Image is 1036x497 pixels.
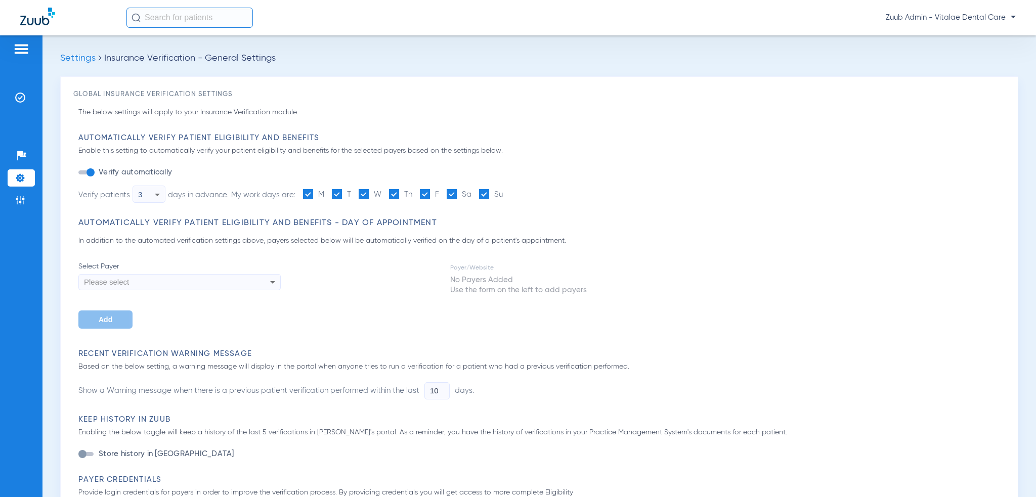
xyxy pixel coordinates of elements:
span: Insurance Verification - General Settings [104,54,276,63]
label: T [332,189,351,200]
p: Based on the below setting, a warning message will display in the portal when anyone tries to run... [78,362,1005,372]
span: Add [99,315,112,324]
input: Search for patients [126,8,253,28]
label: F [420,189,439,200]
span: Select Payer [78,261,281,272]
td: Payer/Website [450,262,587,274]
img: hamburger-icon [13,43,29,55]
h3: Automatically Verify Patient Eligibility and Benefits - Day of Appointment [78,218,1005,228]
h3: Global Insurance Verification Settings [73,89,1005,100]
img: Zuub Logo [20,8,55,25]
p: The below settings will apply to your Insurance Verification module. [78,107,1005,118]
p: Enabling the below toggle will keep a history of the last 5 verifications in [PERSON_NAME]'s port... [78,427,1005,438]
label: M [303,189,324,200]
span: 3 [138,190,142,199]
label: Su [479,189,503,200]
p: Enable this setting to automatically verify your patient eligibility and benefits for the selecte... [78,146,1005,156]
h3: Keep History in Zuub [78,415,1005,425]
span: Settings [60,54,96,63]
p: In addition to the automated verification settings above, payers selected below will be automatic... [78,236,1005,246]
span: Zuub Admin - Vitalae Dental Care [886,13,1016,23]
iframe: Chat Widget [985,448,1036,497]
label: W [359,189,381,200]
li: Show a Warning message when there is a previous patient verification performed within the last days. [78,382,474,399]
span: My work days are: [231,191,295,199]
label: Sa [447,189,471,200]
label: Store history in [GEOGRAPHIC_DATA] [97,449,234,459]
span: Please select [84,278,129,286]
label: Verify automatically [97,167,172,177]
div: Verify patients days in advance. [78,186,229,203]
h3: Recent Verification Warning Message [78,349,1005,359]
h3: Automatically Verify Patient Eligibility and Benefits [78,133,1005,143]
h3: Payer Credentials [78,475,1005,485]
button: Add [78,310,133,329]
img: Search Icon [132,13,141,22]
label: Th [389,189,412,200]
td: No Payers Added Use the form on the left to add payers [450,275,587,296]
